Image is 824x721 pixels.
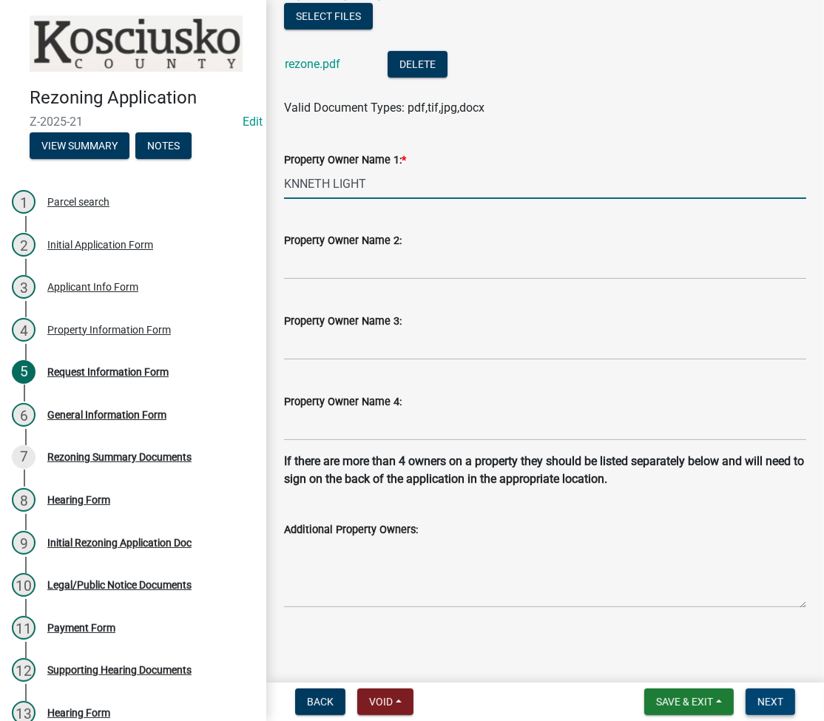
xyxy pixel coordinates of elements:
[47,197,109,207] div: Parcel search
[12,616,36,640] div: 11
[12,573,36,597] div: 10
[746,688,795,715] button: Next
[12,318,36,342] div: 4
[47,580,192,590] div: Legal/Public Notice Documents
[47,538,192,548] div: Initial Rezoning Application Doc
[30,115,237,129] span: Z-2025-21
[12,233,36,257] div: 2
[243,115,263,129] wm-modal-confirm: Edit Application Number
[284,3,373,30] button: Select files
[12,403,36,427] div: 6
[30,141,129,152] wm-modal-confirm: Summary
[30,87,254,109] h4: Rezoning Application
[12,658,36,682] div: 12
[47,325,171,335] div: Property Information Form
[284,155,406,166] label: Property Owner Name 1:
[47,240,153,250] div: Initial Application Form
[284,236,402,246] label: Property Owner Name 2:
[12,488,36,512] div: 8
[47,367,169,377] div: Request Information Form
[284,397,402,407] label: Property Owner Name 4:
[12,445,36,469] div: 7
[12,190,36,214] div: 1
[388,51,448,78] button: Delete
[243,115,263,129] a: Edit
[284,454,804,486] strong: If there are more than 4 owners on a property they should be listed separately below and will nee...
[388,58,448,72] wm-modal-confirm: Delete Document
[135,141,192,152] wm-modal-confirm: Notes
[357,688,413,715] button: Void
[295,688,345,715] button: Back
[656,696,713,708] span: Save & Exit
[284,525,418,535] label: Additional Property Owners:
[135,132,192,159] button: Notes
[284,317,402,327] label: Property Owner Name 3:
[30,132,129,159] button: View Summary
[47,282,138,292] div: Applicant Info Form
[284,101,484,115] span: Valid Document Types: pdf,tif,jpg,docx
[12,531,36,555] div: 9
[12,275,36,299] div: 3
[47,452,192,462] div: Rezoning Summary Documents
[47,623,115,633] div: Payment Form
[30,16,243,72] img: Kosciusko County, Indiana
[47,410,166,420] div: General Information Form
[12,360,36,384] div: 5
[47,665,192,675] div: Supporting Hearing Documents
[757,696,783,708] span: Next
[644,688,734,715] button: Save & Exit
[47,495,110,505] div: Hearing Form
[369,696,393,708] span: Void
[307,696,334,708] span: Back
[47,708,110,718] div: Hearing Form
[285,57,340,71] a: rezone.pdf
